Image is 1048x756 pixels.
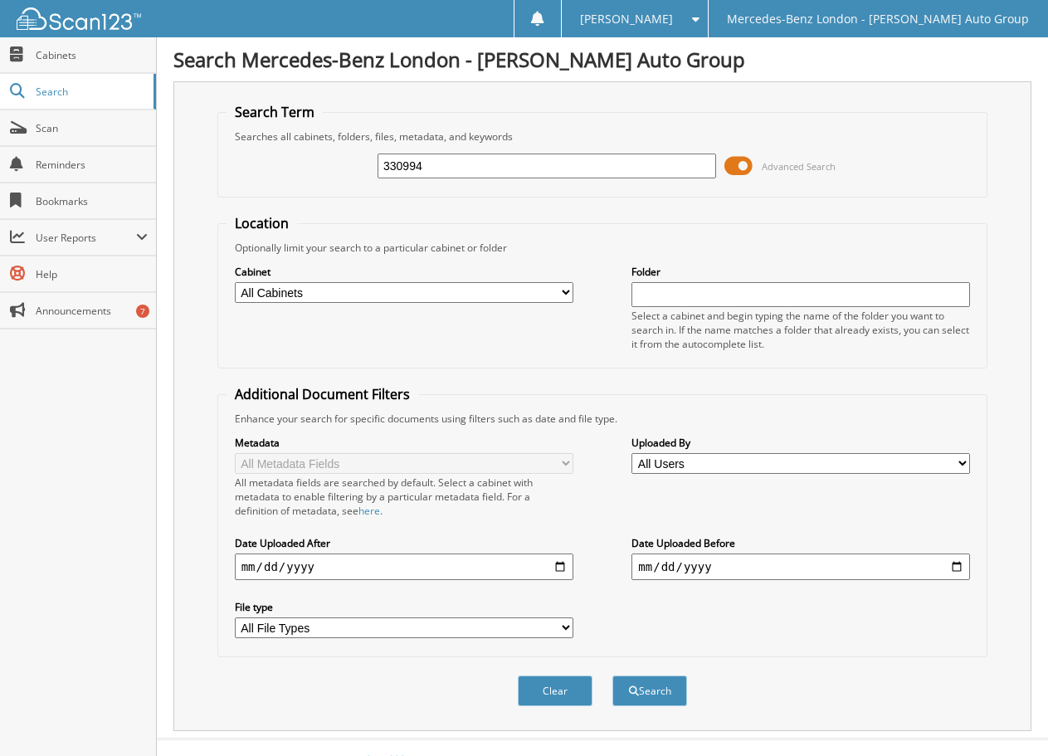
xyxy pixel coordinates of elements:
a: here [358,504,380,518]
div: Optionally limit your search to a particular cabinet or folder [227,241,979,255]
span: Advanced Search [762,160,836,173]
legend: Additional Document Filters [227,385,418,403]
div: Searches all cabinets, folders, files, metadata, and keywords [227,129,979,144]
span: Reminders [36,158,148,172]
button: Clear [518,676,592,706]
span: [PERSON_NAME] [580,14,673,24]
img: scan123-logo-white.svg [17,7,141,30]
label: Folder [631,265,970,279]
label: Uploaded By [631,436,970,450]
span: Bookmarks [36,194,148,208]
div: Enhance your search for specific documents using filters such as date and file type. [227,412,979,426]
span: Mercedes-Benz London - [PERSON_NAME] Auto Group [727,14,1029,24]
label: Metadata [235,436,573,450]
label: File type [235,600,573,614]
input: start [235,554,573,580]
input: end [631,554,970,580]
button: Search [612,676,687,706]
span: Scan [36,121,148,135]
label: Date Uploaded Before [631,536,970,550]
legend: Search Term [227,103,323,121]
div: Select a cabinet and begin typing the name of the folder you want to search in. If the name match... [631,309,970,351]
span: Help [36,267,148,281]
span: Cabinets [36,48,148,62]
span: Search [36,85,145,99]
div: 7 [136,305,149,318]
legend: Location [227,214,297,232]
h1: Search Mercedes-Benz London - [PERSON_NAME] Auto Group [173,46,1031,73]
span: User Reports [36,231,136,245]
span: Announcements [36,304,148,318]
label: Cabinet [235,265,573,279]
div: All metadata fields are searched by default. Select a cabinet with metadata to enable filtering b... [235,476,573,518]
label: Date Uploaded After [235,536,573,550]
